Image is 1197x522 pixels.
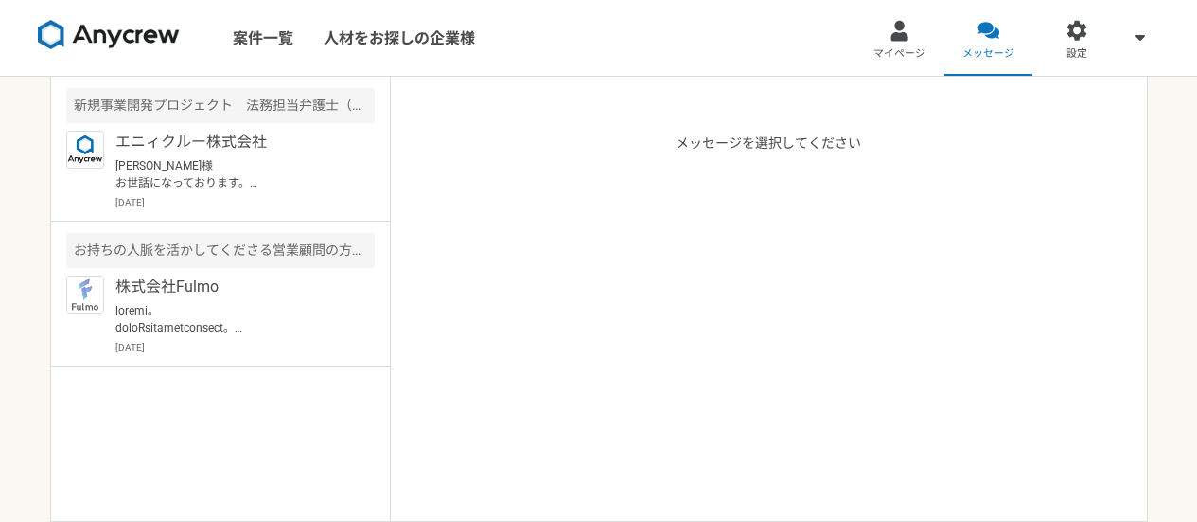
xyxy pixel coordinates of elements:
p: [PERSON_NAME]様 お世話になっております。 Decillion Capital様のご支援ですが、ある程度の業務の区切りは付いたところでもありますので、今月末あるいは9月末で一旦契約終... [115,157,349,191]
img: logo_text_blue_01.png [66,131,104,169]
span: 設定 [1066,46,1087,62]
p: 株式会社Fulmo [115,276,349,298]
span: メッセージ [962,46,1014,62]
img: 8DqYSo04kwAAAAASUVORK5CYII= [38,20,180,50]
p: [DATE] [115,195,375,209]
p: loremi。 doloRsitametconsect。 adipisciNGelit〜seddoeiusmodtempor。 2incididuntutlabo674etdoloremagna... [115,302,349,336]
img: icon_01.jpg [66,276,104,314]
p: [DATE] [115,340,375,354]
p: エニィクルー株式会社 [115,131,349,153]
p: メッセージを選択してください [676,134,861,521]
div: お持ちの人脈を活かしてくださる営業顧問の方を募集！ [66,233,375,268]
div: 新規事業開発プロジェクト 法務担当弁護士（スキーム検討、契約対応等） [66,88,375,123]
span: マイページ [873,46,925,62]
